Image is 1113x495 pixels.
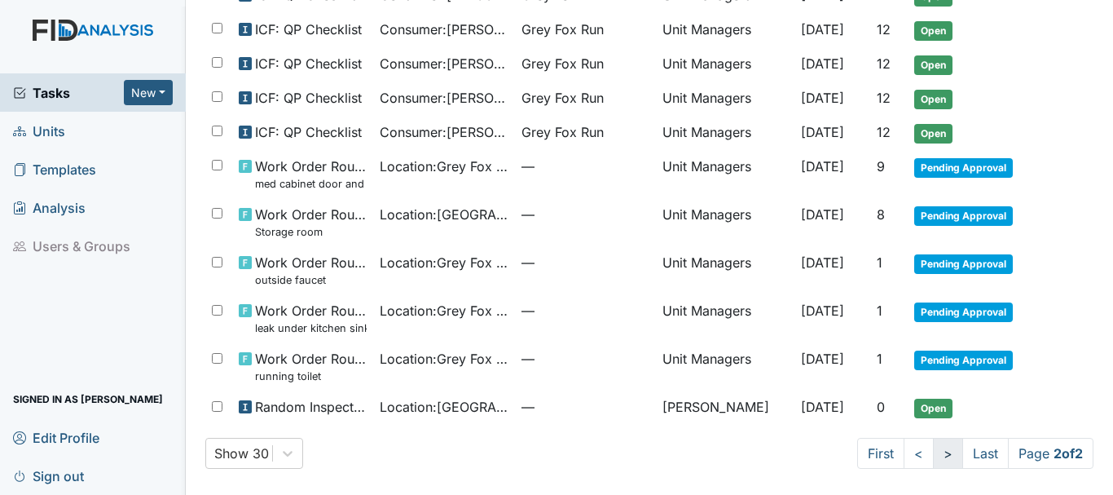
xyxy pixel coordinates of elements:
[380,20,508,39] span: Consumer : [PERSON_NAME]
[380,253,508,272] span: Location : Grey Fox Run
[255,349,367,384] span: Work Order Routine running toilet
[877,21,891,38] span: 12
[380,397,508,417] span: Location : [GEOGRAPHIC_DATA]
[801,21,844,38] span: [DATE]
[877,55,891,72] span: 12
[521,88,604,108] span: Grey Fox Run
[877,351,882,367] span: 1
[656,246,794,294] td: Unit Managers
[521,157,649,176] span: —
[521,122,604,142] span: Grey Fox Run
[380,122,508,142] span: Consumer : [PERSON_NAME]
[255,176,367,192] small: med cabinet door and drawer
[656,294,794,343] td: Unit Managers
[914,303,1013,322] span: Pending Approval
[380,54,508,73] span: Consumer : [PERSON_NAME]
[857,438,904,469] a: First
[521,301,649,320] span: —
[656,150,794,198] td: Unit Managers
[914,351,1013,370] span: Pending Approval
[255,20,362,39] span: ICF: QP Checklist
[801,90,844,106] span: [DATE]
[13,463,84,488] span: Sign out
[13,157,96,182] span: Templates
[877,158,885,175] span: 9
[255,122,362,142] span: ICF: QP Checklist
[656,116,794,150] td: Unit Managers
[255,88,362,108] span: ICF: QP Checklist
[521,54,604,73] span: Grey Fox Run
[13,83,124,103] a: Tasks
[13,195,86,220] span: Analysis
[914,90,952,109] span: Open
[656,82,794,116] td: Unit Managers
[521,397,649,417] span: —
[933,438,963,469] a: >
[904,438,934,469] a: <
[13,118,65,144] span: Units
[255,397,367,417] span: Random Inspection for Afternoon
[255,320,367,336] small: leak under kitchen sink
[380,301,508,320] span: Location : Grey Fox Run
[255,369,367,384] small: running toilet
[914,158,1013,178] span: Pending Approval
[801,124,844,140] span: [DATE]
[877,254,882,271] span: 1
[877,206,885,223] span: 8
[656,391,794,425] td: [PERSON_NAME]
[914,399,952,418] span: Open
[801,399,844,415] span: [DATE]
[521,349,649,369] span: —
[255,224,367,240] small: Storage room
[877,303,882,319] span: 1
[801,206,844,223] span: [DATE]
[521,205,649,224] span: —
[877,399,885,415] span: 0
[255,54,362,73] span: ICF: QP Checklist
[877,90,891,106] span: 12
[656,343,794,391] td: Unit Managers
[801,351,844,367] span: [DATE]
[380,205,508,224] span: Location : [GEOGRAPHIC_DATA]
[255,253,367,288] span: Work Order Routine outside faucet
[255,205,367,240] span: Work Order Routine Storage room
[801,254,844,271] span: [DATE]
[380,88,508,108] span: Consumer : [PERSON_NAME]
[857,438,1093,469] nav: task-pagination
[13,387,163,412] span: Signed in as [PERSON_NAME]
[877,124,891,140] span: 12
[214,444,269,463] div: Show 30
[380,157,508,176] span: Location : Grey Fox Run
[255,272,367,288] small: outside faucet
[914,21,952,41] span: Open
[1054,445,1083,462] strong: 2 of 2
[914,206,1013,226] span: Pending Approval
[656,198,794,246] td: Unit Managers
[656,13,794,47] td: Unit Managers
[801,55,844,72] span: [DATE]
[656,47,794,82] td: Unit Managers
[801,158,844,175] span: [DATE]
[1008,438,1093,469] span: Page
[124,80,173,105] button: New
[521,20,604,39] span: Grey Fox Run
[13,425,99,450] span: Edit Profile
[255,157,367,192] span: Work Order Routine med cabinet door and drawer
[914,254,1013,274] span: Pending Approval
[380,349,508,369] span: Location : Grey Fox Run
[962,438,1009,469] a: Last
[914,124,952,144] span: Open
[521,253,649,272] span: —
[255,301,367,336] span: Work Order Routine leak under kitchen sink
[801,303,844,319] span: [DATE]
[914,55,952,75] span: Open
